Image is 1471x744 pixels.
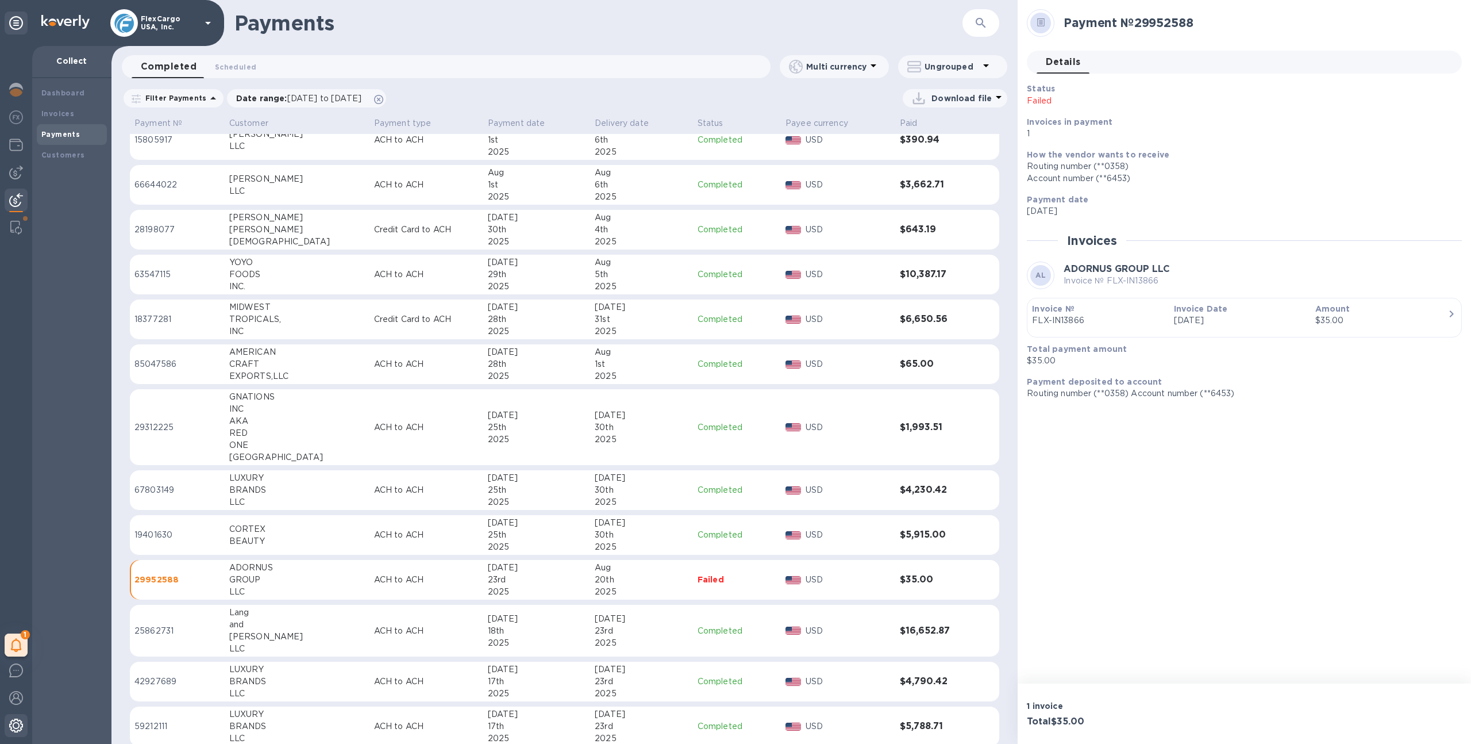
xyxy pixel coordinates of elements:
[141,59,197,75] span: Completed
[374,117,432,129] p: Payment type
[595,720,688,733] div: 23rd
[900,314,971,325] h3: $6,650.56
[134,117,182,129] p: Payment №
[1027,700,1239,712] p: 1 invoice
[785,678,801,686] img: USD
[229,269,365,281] div: FOODS
[1027,388,1453,400] p: Routing number (**0358) Account number (**6453)
[900,224,971,235] h3: $643.19
[488,484,586,496] div: 25th
[806,269,891,281] p: USD
[21,630,30,639] span: 1
[785,226,801,234] img: USD
[374,574,479,586] p: ACH to ACH
[374,358,479,370] p: ACH to ACH
[806,313,891,325] p: USD
[488,134,586,146] div: 1st
[595,517,688,529] div: [DATE]
[595,358,688,370] div: 1st
[134,484,220,496] p: 67803149
[900,117,918,129] p: Paid
[595,346,688,358] div: Aug
[806,529,891,541] p: USD
[698,358,776,370] p: Completed
[595,269,688,281] div: 5th
[785,136,801,144] img: USD
[595,496,688,508] div: 2025
[698,484,776,496] p: Completed
[134,117,197,129] span: Payment №
[229,607,365,619] div: Lang
[488,574,586,586] div: 23rd
[1027,195,1088,204] b: Payment date
[698,117,723,129] p: Status
[1027,716,1239,727] h3: Total $35.00
[488,212,586,224] div: [DATE]
[595,637,688,649] div: 2025
[1027,95,1311,107] p: Failed
[595,224,688,236] div: 4th
[931,93,992,104] p: Download file
[806,179,891,191] p: USD
[488,688,586,700] div: 2025
[488,720,586,733] div: 17th
[698,117,738,129] span: Status
[595,472,688,484] div: [DATE]
[900,530,971,540] h3: $5,915.00
[900,135,971,145] h3: $390.94
[41,109,74,118] b: Invoices
[374,529,479,541] p: ACH to ACH
[595,613,688,625] div: [DATE]
[1035,271,1046,279] b: AL
[785,423,801,431] img: USD
[595,179,688,191] div: 6th
[287,94,361,103] span: [DATE] to [DATE]
[229,140,365,152] div: LLC
[595,167,688,179] div: Aug
[41,15,90,29] img: Logo
[488,191,586,203] div: 2025
[595,236,688,248] div: 2025
[374,224,479,236] p: Credit Card to ACH
[1027,84,1055,93] b: Status
[785,271,801,279] img: USD
[1174,304,1228,313] b: Invoice Date
[595,256,688,269] div: Aug
[41,55,102,67] p: Collect
[374,313,479,325] p: Credit Card to ACH
[374,676,479,688] p: ACH to ACH
[698,529,776,541] p: Completed
[488,664,586,676] div: [DATE]
[1027,172,1453,185] div: Account number (**6453)
[785,316,801,324] img: USD
[595,421,688,434] div: 30th
[806,61,867,72] p: Multi currency
[41,89,85,97] b: Dashboard
[134,224,220,236] p: 28198077
[1064,16,1453,30] h2: Payment № 29952588
[229,631,365,643] div: [PERSON_NAME]
[9,138,23,152] img: Wallets
[134,313,220,325] p: 18377281
[488,117,545,129] p: Payment date
[374,269,479,281] p: ACH to ACH
[234,11,846,35] h1: Payments
[229,403,365,415] div: INC
[698,224,776,236] p: Completed
[488,708,586,720] div: [DATE]
[595,676,688,688] div: 23rd
[806,358,891,370] p: USD
[900,269,971,280] h3: $10,387.17
[488,167,586,179] div: Aug
[229,301,365,313] div: MIDWEST
[236,93,367,104] p: Date range :
[229,439,365,451] div: ONE
[488,358,586,370] div: 28th
[488,434,586,446] div: 2025
[1067,233,1117,248] h2: Invoices
[229,236,365,248] div: [DEMOGRAPHIC_DATA]
[488,313,586,325] div: 28th
[785,576,801,584] img: USD
[134,269,220,281] p: 63547115
[227,89,386,108] div: Date range:[DATE] to [DATE]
